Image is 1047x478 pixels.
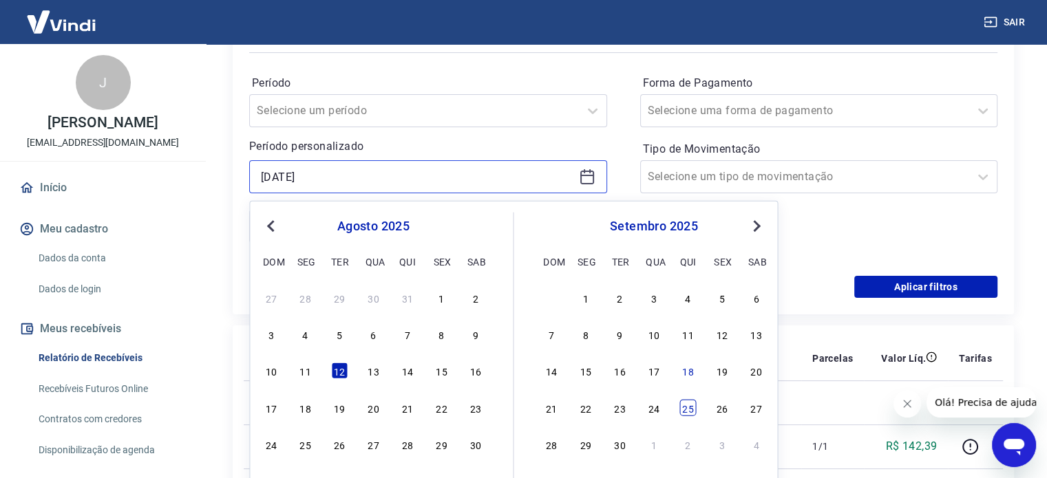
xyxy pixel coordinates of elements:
a: Disponibilização de agenda [33,436,189,464]
div: Choose quarta-feira, 13 de agosto de 2025 [365,362,381,379]
p: Parcelas [812,351,853,365]
div: Choose domingo, 28 de setembro de 2025 [543,436,560,453]
div: Choose terça-feira, 16 de setembro de 2025 [611,362,628,379]
div: Choose segunda-feira, 15 de setembro de 2025 [578,362,594,379]
div: Choose quarta-feira, 24 de setembro de 2025 [646,399,662,415]
p: Tarifas [959,351,992,365]
div: Choose quinta-feira, 11 de setembro de 2025 [680,326,697,343]
div: sab [467,252,484,269]
div: Choose quinta-feira, 4 de setembro de 2025 [680,290,697,306]
button: Aplicar filtros [854,276,997,298]
div: qua [646,252,662,269]
a: Dados da conta [33,244,189,272]
div: ter [611,252,628,269]
div: Choose sábado, 23 de agosto de 2025 [467,399,484,415]
div: setembro 2025 [542,218,767,235]
div: Choose sexta-feira, 12 de setembro de 2025 [714,326,730,343]
button: Meus recebíveis [17,314,189,344]
div: Choose sexta-feira, 29 de agosto de 2025 [433,436,450,453]
div: Choose sábado, 16 de agosto de 2025 [467,362,484,379]
div: Choose sábado, 9 de agosto de 2025 [467,326,484,343]
div: Choose sexta-feira, 15 de agosto de 2025 [433,362,450,379]
a: Recebíveis Futuros Online [33,375,189,403]
div: seg [297,252,314,269]
a: Início [17,173,189,203]
div: Choose terça-feira, 9 de setembro de 2025 [611,326,628,343]
div: J [76,55,131,110]
div: ter [331,252,348,269]
div: Choose quinta-feira, 18 de setembro de 2025 [680,362,697,379]
div: Choose domingo, 21 de setembro de 2025 [543,399,560,415]
div: Choose sábado, 30 de agosto de 2025 [467,436,484,453]
div: Choose segunda-feira, 4 de agosto de 2025 [297,326,314,343]
div: Choose quarta-feira, 20 de agosto de 2025 [365,399,381,415]
div: Choose terça-feira, 19 de agosto de 2025 [331,399,348,415]
p: R$ 142,39 [886,438,938,455]
img: Vindi [17,1,106,43]
p: Período personalizado [249,138,607,155]
div: Choose sábado, 13 de setembro de 2025 [748,326,765,343]
div: Choose sábado, 2 de agosto de 2025 [467,290,484,306]
div: dom [543,252,560,269]
div: Choose terça-feira, 29 de julho de 2025 [331,290,348,306]
div: Choose segunda-feira, 11 de agosto de 2025 [297,362,314,379]
label: Período [252,75,604,91]
div: sex [433,252,450,269]
div: Choose quarta-feira, 6 de agosto de 2025 [365,326,381,343]
div: Choose sábado, 27 de setembro de 2025 [748,399,765,415]
div: Choose quarta-feira, 30 de julho de 2025 [365,290,381,306]
div: Choose domingo, 17 de agosto de 2025 [263,399,279,415]
p: [EMAIL_ADDRESS][DOMAIN_NAME] [27,135,179,150]
div: Choose quinta-feira, 21 de agosto de 2025 [399,399,416,415]
div: Choose terça-feira, 2 de setembro de 2025 [611,290,628,306]
div: Choose segunda-feira, 25 de agosto de 2025 [297,436,314,453]
div: Choose quarta-feira, 17 de setembro de 2025 [646,362,662,379]
div: Choose segunda-feira, 22 de setembro de 2025 [578,399,594,415]
div: Choose sexta-feira, 19 de setembro de 2025 [714,362,730,379]
div: Choose sábado, 4 de outubro de 2025 [748,436,765,453]
input: Data inicial [261,166,573,187]
div: Choose quinta-feira, 2 de outubro de 2025 [680,436,697,453]
div: Choose quarta-feira, 1 de outubro de 2025 [646,436,662,453]
div: Choose terça-feira, 23 de setembro de 2025 [611,399,628,415]
button: Sair [981,10,1030,35]
div: Choose quinta-feira, 14 de agosto de 2025 [399,362,416,379]
a: Contratos com credores [33,405,189,433]
iframe: Botão para abrir a janela de mensagens [992,423,1036,467]
button: Meu cadastro [17,214,189,244]
div: Choose domingo, 3 de agosto de 2025 [263,326,279,343]
div: sex [714,252,730,269]
div: Choose segunda-feira, 8 de setembro de 2025 [578,326,594,343]
div: Choose sexta-feira, 22 de agosto de 2025 [433,399,450,415]
div: month 2025-09 [542,287,767,454]
div: Choose quinta-feira, 31 de julho de 2025 [399,290,416,306]
div: Choose sexta-feira, 3 de outubro de 2025 [714,436,730,453]
div: qua [365,252,381,269]
p: Valor Líq. [881,351,926,365]
button: Previous Month [262,218,279,235]
div: Choose domingo, 27 de julho de 2025 [263,290,279,306]
p: [PERSON_NAME] [47,116,158,130]
label: Forma de Pagamento [643,75,995,91]
a: Relatório de Recebíveis [33,344,189,372]
div: Choose quarta-feira, 10 de setembro de 2025 [646,326,662,343]
div: Choose sábado, 6 de setembro de 2025 [748,290,765,306]
div: Choose segunda-feira, 28 de julho de 2025 [297,290,314,306]
div: Choose domingo, 24 de agosto de 2025 [263,436,279,453]
div: Choose domingo, 10 de agosto de 2025 [263,362,279,379]
div: Choose segunda-feira, 18 de agosto de 2025 [297,399,314,415]
div: Choose domingo, 14 de setembro de 2025 [543,362,560,379]
iframe: Fechar mensagem [893,390,921,417]
div: Choose quinta-feira, 28 de agosto de 2025 [399,436,416,453]
div: qui [399,252,416,269]
div: agosto 2025 [261,218,485,235]
div: Choose sábado, 20 de setembro de 2025 [748,362,765,379]
div: Choose terça-feira, 12 de agosto de 2025 [331,362,348,379]
div: Choose domingo, 7 de setembro de 2025 [543,326,560,343]
div: Choose quinta-feira, 25 de setembro de 2025 [680,399,697,415]
div: Choose sexta-feira, 26 de setembro de 2025 [714,399,730,415]
div: Choose quarta-feira, 27 de agosto de 2025 [365,436,381,453]
div: Choose terça-feira, 30 de setembro de 2025 [611,436,628,453]
label: Tipo de Movimentação [643,141,995,157]
div: Choose sexta-feira, 1 de agosto de 2025 [433,290,450,306]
